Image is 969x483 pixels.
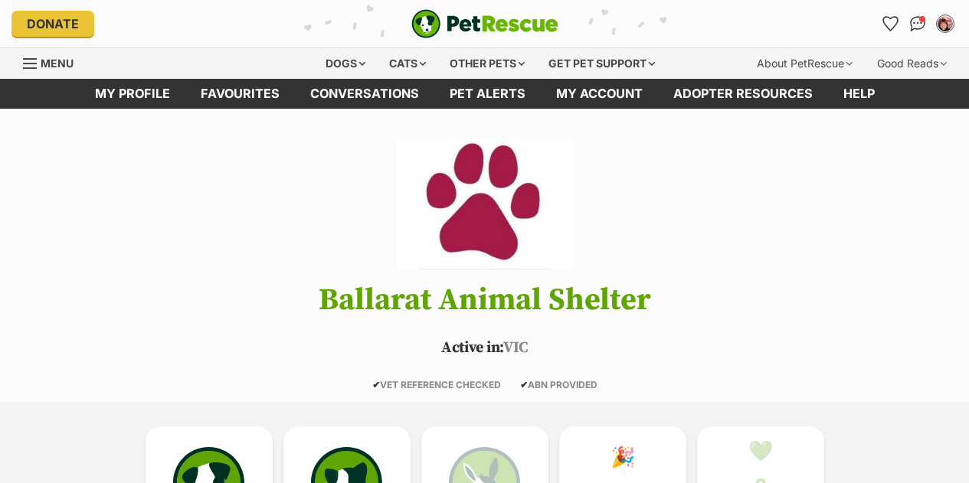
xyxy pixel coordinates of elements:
[41,57,74,70] span: Menu
[905,11,930,36] a: Conversations
[878,11,902,36] a: Favourites
[372,379,380,390] icon: ✔
[411,9,558,38] img: logo-e224e6f780fb5917bec1dbf3a21bbac754714ae5b6737aabdf751b685950b380.svg
[397,139,571,269] img: Ballarat Animal Shelter
[866,48,958,79] div: Good Reads
[295,79,434,109] a: conversations
[910,16,926,31] img: chat-41dd97257d64d25036548639549fe6c8038ab92f7586957e7f3b1b290dea8141.svg
[828,79,890,109] a: Help
[378,48,437,79] div: Cats
[315,48,376,79] div: Dogs
[439,48,535,79] div: Other pets
[938,16,953,31] img: Leanne Mcleod profile pic
[520,379,528,390] icon: ✔
[434,79,541,109] a: Pet alerts
[538,48,666,79] div: Get pet support
[933,11,958,36] button: My account
[11,11,94,37] a: Donate
[878,11,958,36] ul: Account quick links
[23,48,84,76] a: Menu
[746,48,863,79] div: About PetRescue
[411,9,558,38] a: PetRescue
[658,79,828,109] a: Adopter resources
[372,379,501,390] span: VET REFERENCE CHECKED
[185,79,295,109] a: Favourites
[80,79,185,109] a: My profile
[611,445,635,468] div: 🎉
[748,439,773,462] div: 💚
[541,79,658,109] a: My account
[520,379,597,390] span: ABN PROVIDED
[441,338,503,357] span: Active in:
